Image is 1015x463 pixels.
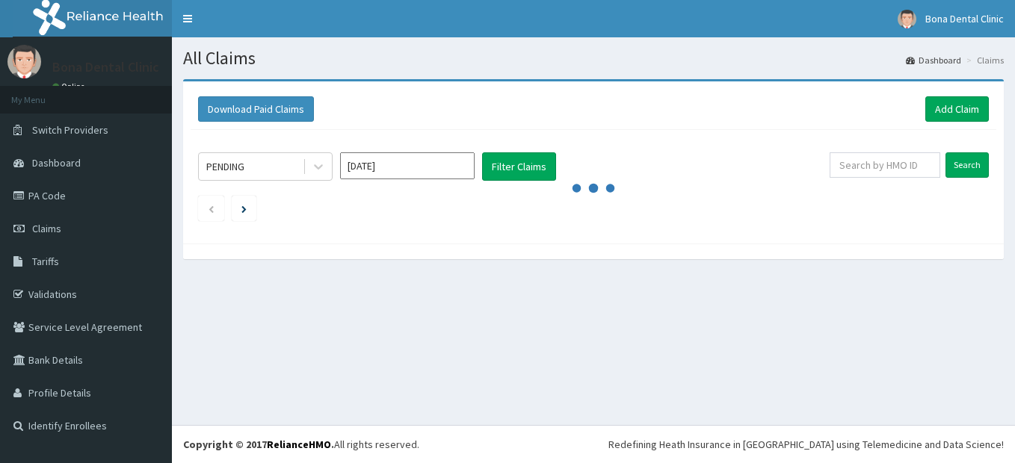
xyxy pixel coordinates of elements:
[571,166,616,211] svg: audio-loading
[241,202,247,215] a: Next page
[482,152,556,181] button: Filter Claims
[7,45,41,78] img: User Image
[340,152,475,179] input: Select Month and Year
[52,81,88,92] a: Online
[183,49,1004,68] h1: All Claims
[198,96,314,122] button: Download Paid Claims
[267,438,331,451] a: RelianceHMO
[925,96,989,122] a: Add Claim
[945,152,989,178] input: Search
[183,438,334,451] strong: Copyright © 2017 .
[208,202,215,215] a: Previous page
[32,222,61,235] span: Claims
[32,123,108,137] span: Switch Providers
[172,425,1015,463] footer: All rights reserved.
[32,255,59,268] span: Tariffs
[898,10,916,28] img: User Image
[963,54,1004,66] li: Claims
[830,152,940,178] input: Search by HMO ID
[206,159,244,174] div: PENDING
[52,60,159,74] p: Bona Dental Clinic
[32,156,81,170] span: Dashboard
[925,12,1004,25] span: Bona Dental Clinic
[608,437,1004,452] div: Redefining Heath Insurance in [GEOGRAPHIC_DATA] using Telemedicine and Data Science!
[906,54,961,66] a: Dashboard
